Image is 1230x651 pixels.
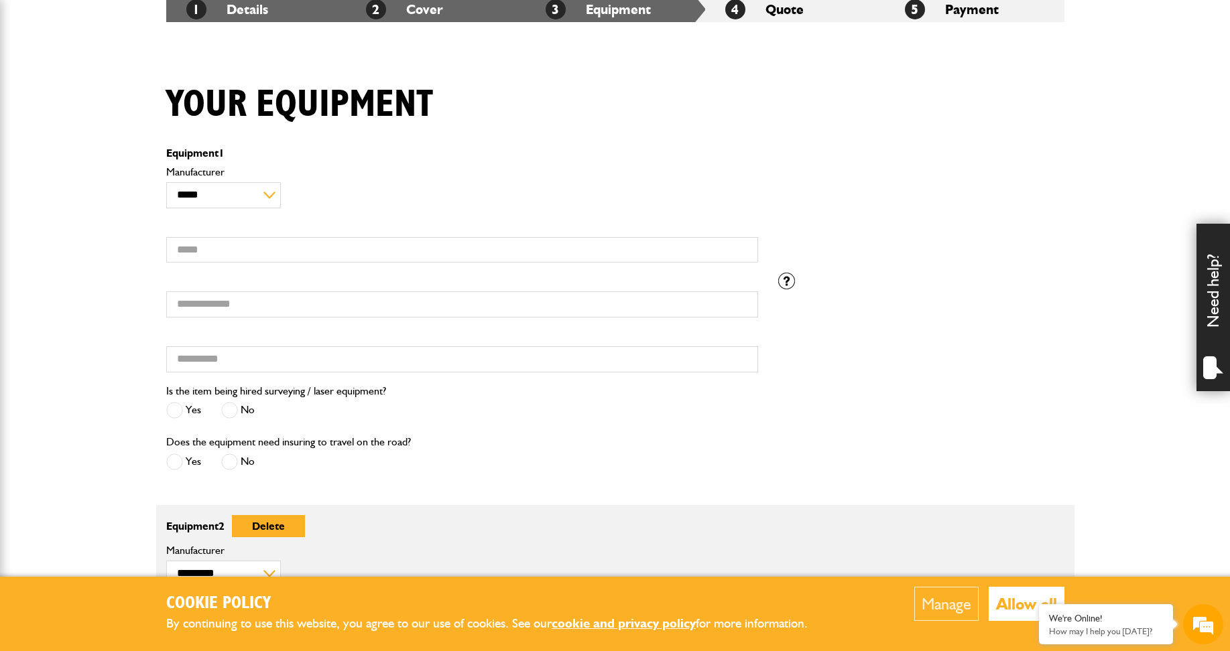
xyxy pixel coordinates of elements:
[186,1,268,17] a: 1Details
[552,616,696,631] a: cookie and privacy policy
[166,437,411,447] label: Does the equipment need insuring to travel on the road?
[166,386,386,396] label: Is the item being hired surveying / laser equipment?
[166,545,758,556] label: Manufacturer
[1049,613,1163,624] div: We're Online!
[166,613,830,634] p: By continuing to use this website, you agree to our use of cookies. See our for more information.
[221,453,255,470] label: No
[166,167,758,177] label: Manufacturer
[989,587,1064,621] button: Allow all
[23,74,56,93] img: d_20077148190_company_1631870298795_20077148190
[70,75,225,92] div: Chat with us now
[232,515,305,537] button: Delete
[17,242,245,401] textarea: Type your message and hit 'Enter'
[219,520,225,532] span: 2
[219,147,225,159] span: 1
[166,453,201,470] label: Yes
[182,413,243,431] em: Start Chat
[366,1,443,17] a: 2Cover
[166,82,433,127] h1: Your equipment
[17,163,245,193] input: Enter your email address
[914,587,979,621] button: Manage
[1196,224,1230,391] div: Need help?
[166,148,758,159] p: Equipment
[166,593,830,614] h2: Cookie Policy
[166,515,758,537] p: Equipment
[220,7,252,39] div: Minimize live chat window
[17,203,245,232] input: Enter your phone number
[17,124,245,153] input: Enter your last name
[1049,626,1163,636] p: How may I help you today?
[166,402,201,419] label: Yes
[221,402,255,419] label: No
